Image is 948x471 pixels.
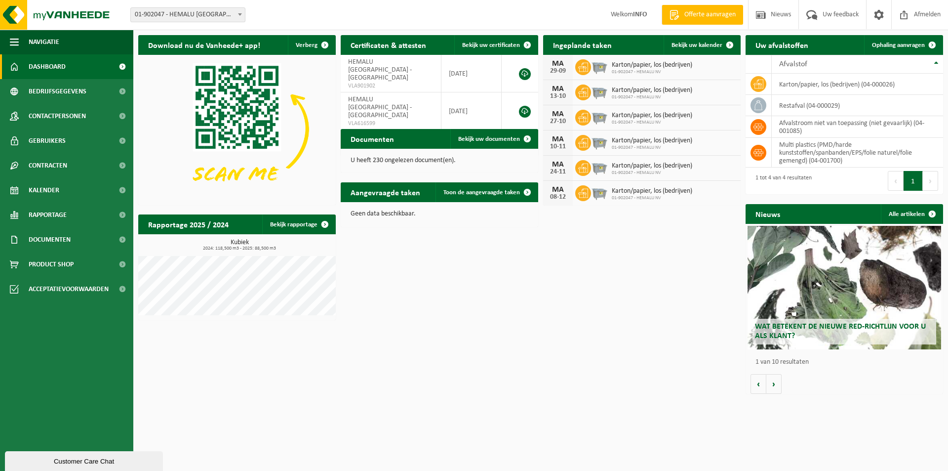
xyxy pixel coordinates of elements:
[779,60,807,68] span: Afvalstof
[548,143,568,150] div: 10-11
[750,374,766,394] button: Vorige
[262,214,335,234] a: Bekijk rapportage
[548,135,568,143] div: MA
[591,184,608,201] img: WB-2500-GAL-GY-01
[288,35,335,55] button: Verberg
[662,5,743,25] a: Offerte aanvragen
[341,35,436,54] h2: Certificaten & attesten
[296,42,317,48] span: Verberg
[435,182,537,202] a: Toon de aangevraagde taken
[923,171,938,191] button: Next
[612,162,692,170] span: Karton/papier, los (bedrijven)
[612,61,692,69] span: Karton/papier, los (bedrijven)
[888,171,904,191] button: Previous
[29,203,67,227] span: Rapportage
[29,227,71,252] span: Documenten
[548,93,568,100] div: 13-10
[664,35,740,55] a: Bekijk uw kalender
[612,69,692,75] span: 01-902047 - HEMALU NV
[548,169,568,175] div: 24-11
[750,170,812,192] div: 1 tot 4 van 4 resultaten
[766,374,782,394] button: Volgende
[612,112,692,120] span: Karton/papier, los (bedrijven)
[548,85,568,93] div: MA
[29,104,86,128] span: Contactpersonen
[612,120,692,126] span: 01-902047 - HEMALU NV
[138,35,270,54] h2: Download nu de Vanheede+ app!
[612,170,692,176] span: 01-902047 - HEMALU NV
[548,60,568,68] div: MA
[612,137,692,145] span: Karton/papier, los (bedrijven)
[772,95,943,116] td: restafval (04-000029)
[548,186,568,194] div: MA
[612,187,692,195] span: Karton/papier, los (bedrijven)
[341,129,404,148] h2: Documenten
[548,118,568,125] div: 27-10
[29,178,59,203] span: Kalender
[548,194,568,201] div: 08-12
[612,195,692,201] span: 01-902047 - HEMALU NV
[29,54,66,79] span: Dashboard
[671,42,722,48] span: Bekijk uw kalender
[138,55,336,203] img: Download de VHEPlus App
[29,252,74,277] span: Product Shop
[450,129,537,149] a: Bekijk uw documenten
[143,246,336,251] span: 2024: 118,500 m3 - 2025: 88,500 m3
[348,96,412,119] span: HEMALU [GEOGRAPHIC_DATA] - [GEOGRAPHIC_DATA]
[772,74,943,95] td: karton/papier, los (bedrijven) (04-000026)
[772,138,943,168] td: multi plastics (PMD/harde kunststoffen/spanbanden/EPS/folie naturel/folie gemengd) (04-001700)
[29,30,59,54] span: Navigatie
[441,55,502,92] td: [DATE]
[612,86,692,94] span: Karton/papier, los (bedrijven)
[864,35,942,55] a: Ophaling aanvragen
[612,145,692,151] span: 01-902047 - HEMALU NV
[548,110,568,118] div: MA
[872,42,925,48] span: Ophaling aanvragen
[543,35,622,54] h2: Ingeplande taken
[454,35,537,55] a: Bekijk uw certificaten
[29,277,109,301] span: Acceptatievoorwaarden
[462,42,520,48] span: Bekijk uw certificaten
[458,136,520,142] span: Bekijk uw documenten
[348,58,412,82] span: HEMALU [GEOGRAPHIC_DATA] - [GEOGRAPHIC_DATA]
[341,182,430,202] h2: Aangevraagde taken
[29,79,86,104] span: Bedrijfsgegevens
[746,204,790,223] h2: Nieuws
[348,120,434,128] span: VLA616599
[348,82,434,90] span: VLA901902
[746,35,818,54] h2: Uw afvalstoffen
[591,83,608,100] img: WB-2500-GAL-GY-01
[29,153,67,178] span: Contracten
[591,108,608,125] img: WB-2500-GAL-GY-01
[441,92,502,130] td: [DATE]
[143,239,336,251] h3: Kubiek
[881,204,942,224] a: Alle artikelen
[904,171,923,191] button: 1
[682,10,738,20] span: Offerte aanvragen
[772,116,943,138] td: afvalstroom niet van toepassing (niet gevaarlijk) (04-001085)
[351,211,528,217] p: Geen data beschikbaar.
[138,214,238,234] h2: Rapportage 2025 / 2024
[755,323,926,340] span: Wat betekent de nieuwe RED-richtlijn voor u als klant?
[5,449,165,471] iframe: chat widget
[29,128,66,153] span: Gebruikers
[131,8,245,22] span: 01-902047 - HEMALU NV - GELUWE
[591,159,608,175] img: WB-2500-GAL-GY-01
[443,189,520,196] span: Toon de aangevraagde taken
[130,7,245,22] span: 01-902047 - HEMALU NV - GELUWE
[591,133,608,150] img: WB-2500-GAL-GY-01
[748,226,941,349] a: Wat betekent de nieuwe RED-richtlijn voor u als klant?
[612,94,692,100] span: 01-902047 - HEMALU NV
[548,68,568,75] div: 29-09
[755,359,938,366] p: 1 van 10 resultaten
[633,11,647,18] strong: INFO
[351,157,528,164] p: U heeft 230 ongelezen document(en).
[591,58,608,75] img: WB-2500-GAL-GY-01
[548,161,568,169] div: MA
